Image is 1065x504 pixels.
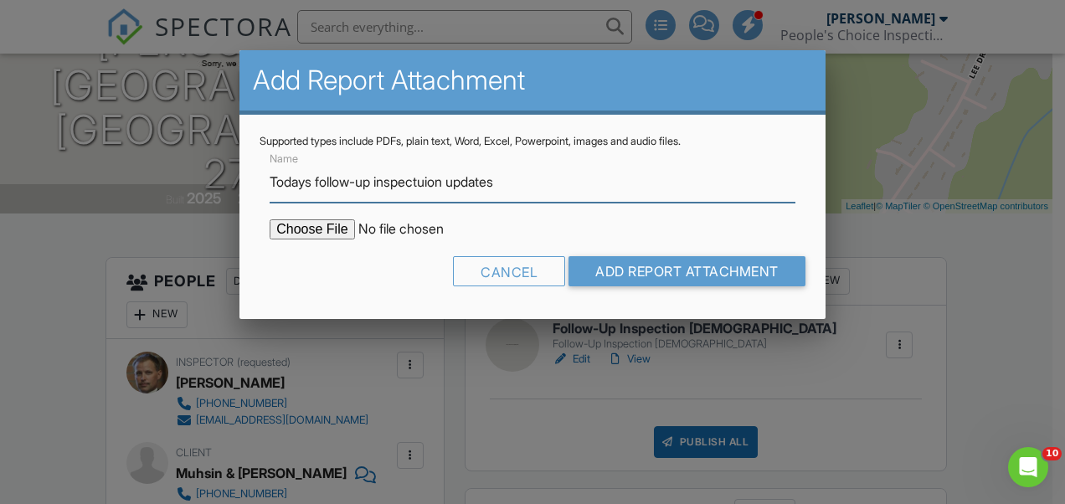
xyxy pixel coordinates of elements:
[1042,447,1062,460] span: 10
[569,256,805,286] input: Add Report Attachment
[260,135,805,148] div: Supported types include PDFs, plain text, Word, Excel, Powerpoint, images and audio files.
[253,64,812,97] h2: Add Report Attachment
[270,152,298,167] label: Name
[1008,447,1048,487] iframe: Intercom live chat
[453,256,565,286] div: Cancel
